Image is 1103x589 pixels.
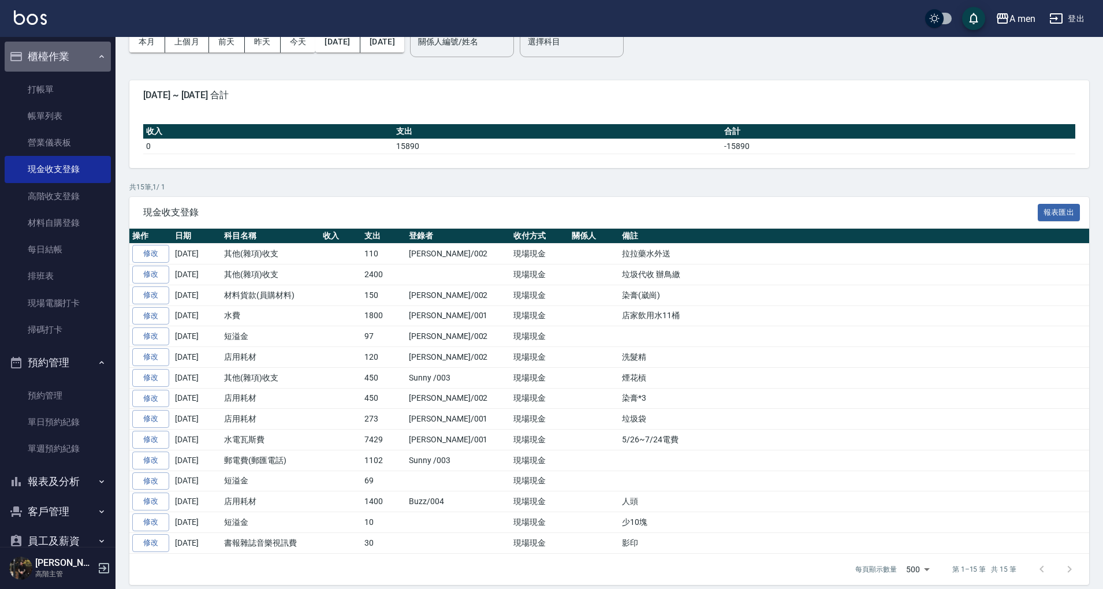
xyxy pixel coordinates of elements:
a: 修改 [132,245,169,263]
th: 登錄者 [406,229,510,244]
td: [PERSON_NAME]/002 [406,285,510,305]
td: 書報雜誌音樂視訊費 [221,532,320,553]
button: 報表及分析 [5,467,111,497]
a: 掃碼打卡 [5,316,111,343]
img: Person [9,557,32,580]
button: 櫃檯作業 [5,42,111,72]
td: 其他(雜項)收支 [221,367,320,388]
a: 修改 [132,369,169,387]
td: 其他(雜項)收支 [221,264,320,285]
td: [DATE] [172,264,221,285]
span: [DATE] ~ [DATE] 合計 [143,90,1075,101]
a: 修改 [132,431,169,449]
div: 500 [901,554,934,585]
td: 現場現金 [510,367,569,388]
td: 5/26~7/24電費 [619,430,1089,450]
a: 修改 [132,307,169,325]
td: [DATE] [172,285,221,305]
a: 修改 [132,266,169,284]
td: 郵電費(郵匯電話) [221,450,320,471]
button: save [962,7,985,30]
a: 每日結帳 [5,236,111,263]
td: 店用耗材 [221,347,320,368]
p: 每頁顯示數量 [855,564,897,575]
td: 拉拉藥水外送 [619,244,1089,264]
td: [DATE] [172,512,221,533]
td: [DATE] [172,347,221,368]
button: 員工及薪資 [5,526,111,556]
td: [DATE] [172,471,221,491]
td: 150 [362,285,406,305]
td: 現場現金 [510,244,569,264]
td: 短溢金 [221,326,320,347]
td: [DATE] [172,491,221,512]
th: 支出 [362,229,406,244]
button: [DATE] [315,31,360,53]
a: 修改 [132,452,169,469]
a: 修改 [132,472,169,490]
td: [PERSON_NAME]/002 [406,326,510,347]
td: 少10塊 [619,512,1089,533]
td: 1102 [362,450,406,471]
th: 收付方式 [510,229,569,244]
a: 單日預約紀錄 [5,409,111,435]
h5: [PERSON_NAME] [35,557,94,569]
button: 上個月 [165,31,209,53]
img: Logo [14,10,47,25]
button: [DATE] [360,31,404,53]
td: [DATE] [172,367,221,388]
th: 收入 [320,229,362,244]
button: 昨天 [245,31,281,53]
a: 高階收支登錄 [5,183,111,210]
td: 120 [362,347,406,368]
td: 垃圾代收 辦鳥繳 [619,264,1089,285]
td: 現場現金 [510,326,569,347]
td: 110 [362,244,406,264]
p: 第 1–15 筆 共 15 筆 [952,564,1016,575]
a: 排班表 [5,263,111,289]
td: 染膏(崴崗) [619,285,1089,305]
td: 短溢金 [221,471,320,491]
td: 7429 [362,430,406,450]
td: 垃圾袋 [619,409,1089,430]
button: 前天 [209,31,245,53]
td: 影印 [619,532,1089,553]
a: 修改 [132,327,169,345]
td: 69 [362,471,406,491]
td: 現場現金 [510,450,569,471]
button: 今天 [281,31,316,53]
td: 1800 [362,305,406,326]
td: [PERSON_NAME]/001 [406,409,510,430]
td: 現場現金 [510,305,569,326]
td: 店用耗材 [221,388,320,409]
td: [DATE] [172,430,221,450]
a: 現場電腦打卡 [5,290,111,316]
a: 打帳單 [5,76,111,103]
td: 店家飲用水11桶 [619,305,1089,326]
a: 報表匯出 [1038,206,1080,217]
a: 營業儀表板 [5,129,111,156]
a: 帳單列表 [5,103,111,129]
span: 現金收支登錄 [143,207,1038,218]
td: [DATE] [172,409,221,430]
a: 修改 [132,493,169,510]
a: 修改 [132,534,169,552]
a: 預約管理 [5,382,111,409]
td: [PERSON_NAME]/002 [406,388,510,409]
td: 現場現金 [510,285,569,305]
button: A men [991,7,1040,31]
button: 客戶管理 [5,497,111,527]
td: 短溢金 [221,512,320,533]
div: A men [1009,12,1035,26]
td: 煙花槓 [619,367,1089,388]
p: 高階主管 [35,569,94,579]
td: 現場現金 [510,532,569,553]
td: 2400 [362,264,406,285]
th: 合計 [721,124,1075,139]
td: [PERSON_NAME]/001 [406,305,510,326]
td: 97 [362,326,406,347]
a: 修改 [132,286,169,304]
td: Sunny /003 [406,450,510,471]
th: 操作 [129,229,172,244]
th: 科目名稱 [221,229,320,244]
